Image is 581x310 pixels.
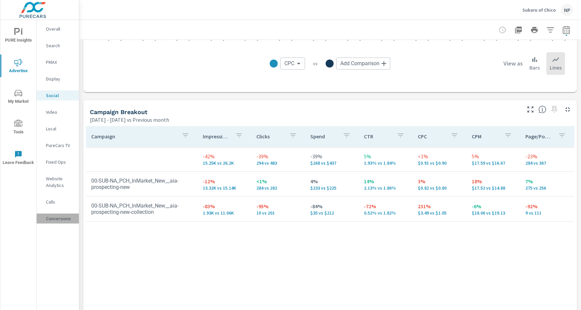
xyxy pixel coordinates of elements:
[203,152,246,160] p: -42%
[549,104,560,115] span: Select a preset date range to save this widget
[512,23,525,37] button: "Export Report to PDF"
[544,23,557,37] button: Apply Filters
[310,177,354,185] p: 4%
[203,185,246,191] p: 13,319 vs 15,141
[2,28,34,44] span: PURE Insights
[46,59,74,66] p: PMAX
[340,60,380,67] span: Add Comparison
[560,23,573,37] button: Select Date Range
[46,199,74,205] p: Calls
[364,185,407,191] p: 2.13% vs 1.86%
[525,177,569,185] p: 7%
[86,172,197,196] td: 00-SUB-NA_PCH_InMarket_New__aia-prospecting-new
[280,58,305,70] div: CPC
[256,210,300,216] p: 10 vs 201
[418,177,461,185] p: 3%
[2,120,34,136] span: Tools
[538,105,546,113] span: This is a summary of Social performance results by campaign. Each column can be sorted.
[46,142,74,149] p: PureCars TV
[203,210,246,216] p: 1,931 vs 11,059
[37,197,79,207] div: Calls
[91,133,176,140] p: Campaign
[364,160,407,166] p: 1.93% vs 1.84%
[305,61,326,67] p: vs
[46,125,74,132] p: Local
[525,202,569,210] p: -92%
[2,59,34,75] span: Advertise
[418,202,461,210] p: 231%
[525,160,569,166] p: 284 vs 367
[503,60,523,67] h6: View as
[2,150,34,167] span: Leave Feedback
[256,152,300,160] p: -39%
[86,197,197,221] td: 00-SUB-NA_PCH_InMarket_New__aia-prospecting-new-collection
[472,160,515,166] p: $17.59 vs $16.67
[364,152,407,160] p: 5%
[561,4,573,16] div: NP
[46,215,74,222] p: Conversions
[472,133,499,140] p: CPM
[562,104,573,115] button: Minimize Widget
[46,109,74,115] p: Video
[550,64,562,72] p: Lines
[37,90,79,100] div: Social
[472,210,515,216] p: $18.06 vs $19.13
[203,160,246,166] p: 15.25K vs 26.2K
[525,133,553,140] p: Page/Post Action
[46,26,74,32] p: Overall
[529,64,540,72] p: Bars
[256,133,284,140] p: Clicks
[37,24,79,34] div: Overall
[310,152,354,160] p: -39%
[203,133,230,140] p: Impressions
[37,74,79,84] div: Display
[2,89,34,105] span: My Market
[418,210,461,216] p: $3.49 vs $1.05
[256,185,300,191] p: 284 vs 282
[46,92,74,99] p: Social
[472,152,515,160] p: 5%
[310,133,338,140] p: Spend
[310,202,354,210] p: -84%
[46,159,74,165] p: Fixed Ops
[364,177,407,185] p: 14%
[472,202,515,210] p: -6%
[525,152,569,160] p: -23%
[418,152,461,160] p: <1%
[472,185,515,191] p: $17.52 vs $14.88
[256,202,300,210] p: -95%
[37,214,79,224] div: Conversions
[472,177,515,185] p: 18%
[310,185,354,191] p: $233 vs $225
[364,210,407,216] p: 0.52% vs 1.82%
[525,104,536,115] button: Make Fullscreen
[310,210,354,216] p: $35 vs $212
[310,160,354,166] p: $268 vs $437
[46,76,74,82] p: Display
[336,58,390,70] div: Add Comparison
[0,20,36,173] div: nav menu
[37,174,79,190] div: Website Analytics
[37,107,79,117] div: Video
[525,185,569,191] p: 275 vs 256
[90,116,169,124] p: [DATE] - [DATE] vs Previous month
[284,60,294,67] span: CPC
[90,108,147,115] h5: Campaign Breakout
[522,7,556,13] p: Subaru of Chico
[256,160,300,166] p: 294 vs 483
[37,140,79,150] div: PureCars TV
[203,202,246,210] p: -83%
[203,177,246,185] p: -12%
[37,41,79,51] div: Search
[418,160,461,166] p: $0.91 vs $0.90
[46,42,74,49] p: Search
[37,157,79,167] div: Fixed Ops
[525,210,569,216] p: 9 vs 111
[364,202,407,210] p: -72%
[37,124,79,134] div: Local
[256,177,300,185] p: <1%
[37,57,79,67] div: PMAX
[364,133,391,140] p: CTR
[418,133,445,140] p: CPC
[528,23,541,37] button: Print Report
